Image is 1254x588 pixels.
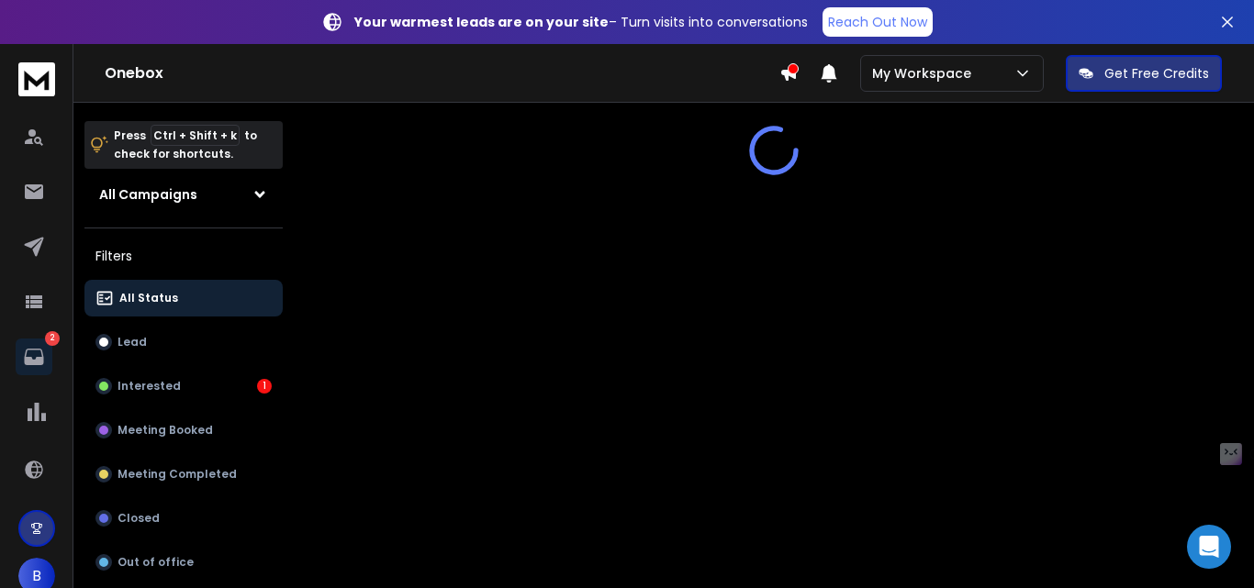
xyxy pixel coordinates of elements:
span: Ctrl + Shift + k [151,125,240,146]
p: 2 [45,331,60,346]
div: Open Intercom Messenger [1187,525,1231,569]
p: Lead [118,335,147,349]
p: Reach Out Now [828,13,927,31]
button: Closed [84,500,283,537]
p: Meeting Completed [118,467,237,482]
h1: Onebox [105,62,779,84]
button: Get Free Credits [1066,55,1222,92]
p: All Status [119,291,178,305]
h1: All Campaigns [99,185,197,204]
div: 1 [257,379,272,394]
button: Meeting Booked [84,412,283,449]
img: logo [18,62,55,96]
button: All Campaigns [84,176,283,213]
a: 2 [16,338,52,375]
button: Interested1 [84,368,283,405]
p: My Workspace [872,64,979,83]
p: Meeting Booked [118,423,213,438]
p: Get Free Credits [1104,64,1209,83]
button: Lead [84,324,283,361]
button: Out of office [84,544,283,581]
p: Press to check for shortcuts. [114,127,257,163]
a: Reach Out Now [823,7,933,37]
button: All Status [84,280,283,316]
button: Meeting Completed [84,456,283,493]
p: Closed [118,511,160,526]
p: – Turn visits into conversations [354,13,808,31]
p: Interested [118,379,181,394]
p: Out of office [118,555,194,570]
h3: Filters [84,243,283,269]
strong: Your warmest leads are on your site [354,13,609,31]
